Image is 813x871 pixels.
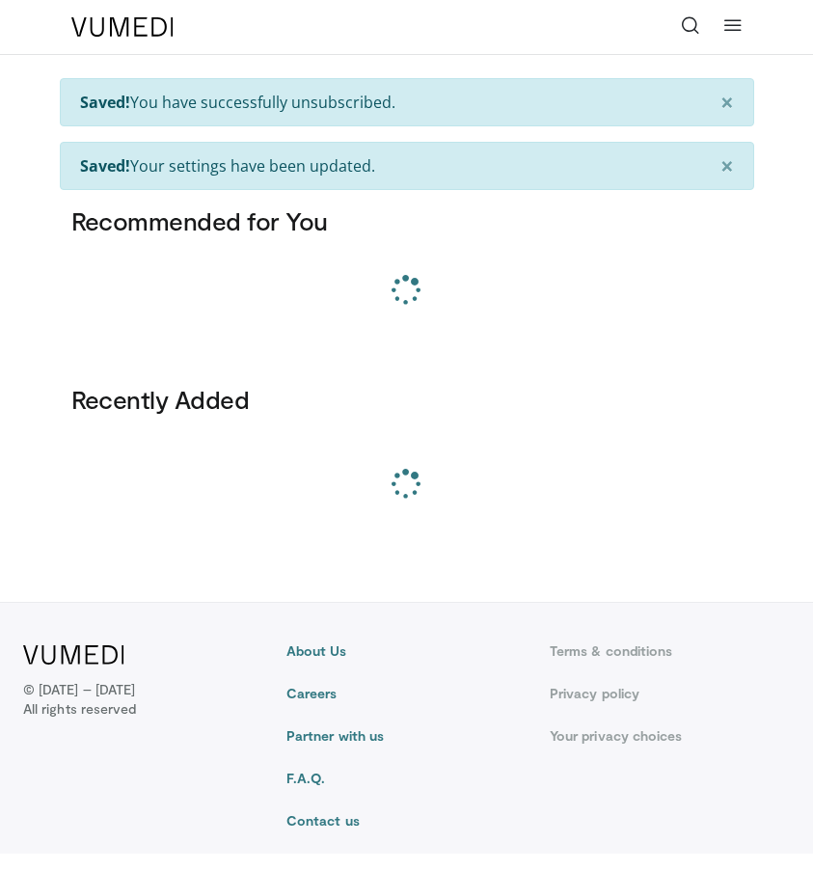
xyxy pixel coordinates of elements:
a: About Us [286,641,527,661]
button: × [701,143,753,189]
a: Careers [286,684,527,703]
a: Contact us [286,811,527,830]
p: © [DATE] – [DATE] [23,680,136,719]
img: VuMedi Logo [23,645,124,665]
div: Your settings have been updated. [60,142,754,190]
button: × [701,79,753,125]
h3: Recently Added [71,384,743,415]
span: All rights reserved [23,699,136,719]
a: Partner with us [286,726,527,746]
strong: Saved! [80,92,130,113]
h3: Recommended for You [71,205,743,236]
a: Your privacy choices [550,726,790,746]
img: VuMedi Logo [71,17,174,37]
div: You have successfully unsubscribed. [60,78,754,126]
a: F.A.Q. [286,769,527,788]
a: Privacy policy [550,684,790,703]
strong: Saved! [80,155,130,177]
a: Terms & conditions [550,641,790,661]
